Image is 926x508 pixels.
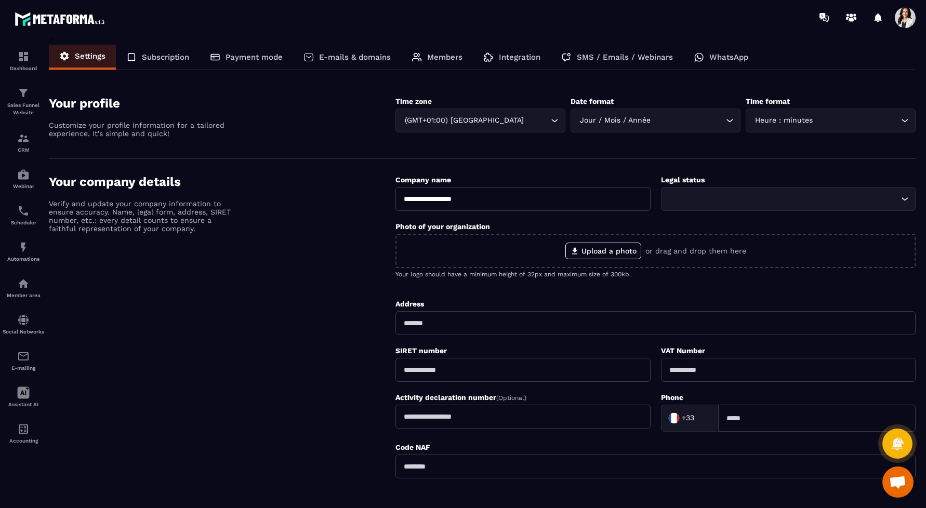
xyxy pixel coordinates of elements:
img: automations [17,168,30,181]
span: +33 [682,413,694,423]
label: Phone [661,393,683,402]
a: Assistant AI [3,379,44,415]
a: emailemailE-mailing [3,342,44,379]
p: Member area [3,292,44,298]
img: formation [17,50,30,63]
span: (GMT+01:00) [GEOGRAPHIC_DATA] [402,115,526,126]
label: Time zone [395,97,432,105]
label: Date format [571,97,614,105]
p: Scheduler [3,220,44,225]
a: social-networksocial-networkSocial Networks [3,306,44,342]
p: or drag and drop them here [645,247,746,255]
label: Address [395,300,424,308]
a: formationformationCRM [3,124,44,161]
div: Search for option [395,109,565,132]
a: formationformationSales Funnel Website [3,79,44,124]
img: social-network [17,314,30,326]
label: SIRET number [395,346,447,355]
p: Webinar [3,183,44,189]
span: Heure : minutes [752,115,815,126]
img: Country Flag [664,408,684,429]
div: Ouvrir le chat [882,466,914,498]
p: Social Networks [3,329,44,335]
div: Search for option [746,109,916,132]
a: automationsautomationsWebinar [3,161,44,197]
label: Company name [395,176,451,184]
a: formationformationDashboard [3,43,44,79]
img: scheduler [17,205,30,217]
p: Automations [3,256,44,262]
h4: Your company details [49,175,395,189]
p: SMS / Emails / Webinars [577,52,673,62]
h4: Your profile [49,96,395,111]
p: Settings [75,51,105,61]
p: Assistant AI [3,402,44,407]
div: Search for option [661,405,718,432]
p: CRM [3,147,44,153]
input: Search for option [697,410,707,426]
div: Search for option [571,109,740,132]
p: WhatsApp [709,52,748,62]
input: Search for option [815,115,898,126]
label: Photo of your organization [395,222,490,231]
p: Accounting [3,438,44,444]
label: Upload a photo [565,243,641,259]
p: Dashboard [3,65,44,71]
img: formation [17,132,30,144]
img: automations [17,241,30,253]
p: Sales Funnel Website [3,102,44,116]
p: Customize your profile information for a tailored experience. It's simple and quick! [49,121,231,138]
p: Integration [499,52,540,62]
p: Your logo should have a minimum height of 32px and maximum size of 300kb. [395,271,916,278]
p: Members [427,52,462,62]
img: accountant [17,423,30,435]
p: E-mailing [3,365,44,371]
p: Payment mode [226,52,283,62]
input: Search for option [526,115,548,126]
label: VAT Number [661,346,705,355]
label: Time format [746,97,790,105]
a: schedulerschedulerScheduler [3,197,44,233]
img: logo [15,9,108,29]
label: Legal status [661,176,705,184]
img: formation [17,87,30,99]
img: email [17,350,30,363]
input: Search for option [653,115,723,126]
p: E-mails & domains [319,52,391,62]
p: Verify and update your company information to ensure accuracy. Name, legal form, address, SIRET n... [49,199,231,233]
a: automationsautomationsMember area [3,270,44,306]
img: automations [17,277,30,290]
span: Jour / Mois / Année [577,115,653,126]
label: Code NAF [395,443,430,451]
a: accountantaccountantAccounting [3,415,44,451]
div: Search for option [661,187,916,211]
input: Search for option [668,193,898,205]
a: automationsautomationsAutomations [3,233,44,270]
label: Activity declaration number [395,393,526,402]
span: (Optional) [496,394,526,402]
p: Subscription [142,52,189,62]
